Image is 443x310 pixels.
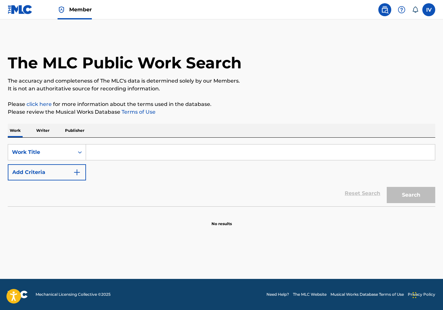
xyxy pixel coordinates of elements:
div: Arrastrar [413,285,416,305]
form: Search Form [8,144,435,206]
div: User Menu [422,3,435,16]
p: Please for more information about the terms used in the database. [8,100,435,108]
a: Privacy Policy [408,292,435,297]
p: Writer [34,124,51,137]
img: logo [8,291,28,298]
a: click here [27,101,52,107]
img: MLC Logo [8,5,33,14]
div: Widget de chat [411,279,443,310]
div: Work Title [12,148,70,156]
a: The MLC Website [293,292,327,297]
span: Mechanical Licensing Collective © 2025 [36,292,111,297]
a: Public Search [378,3,391,16]
iframe: Chat Widget [411,279,443,310]
span: Member [69,6,92,13]
p: Please review the Musical Works Database [8,108,435,116]
img: help [398,6,405,14]
div: Help [395,3,408,16]
p: No results [211,213,232,227]
a: Musical Works Database Terms of Use [330,292,404,297]
img: Top Rightsholder [58,6,65,14]
p: It is not an authoritative source for recording information. [8,85,435,93]
img: search [381,6,389,14]
div: Notifications [412,6,418,13]
p: The accuracy and completeness of The MLC's data is determined solely by our Members. [8,77,435,85]
img: 9d2ae6d4665cec9f34b9.svg [73,168,81,176]
h1: The MLC Public Work Search [8,53,242,73]
a: Terms of Use [120,109,156,115]
p: Publisher [63,124,86,137]
a: Need Help? [266,292,289,297]
button: Add Criteria [8,164,86,180]
p: Work [8,124,23,137]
